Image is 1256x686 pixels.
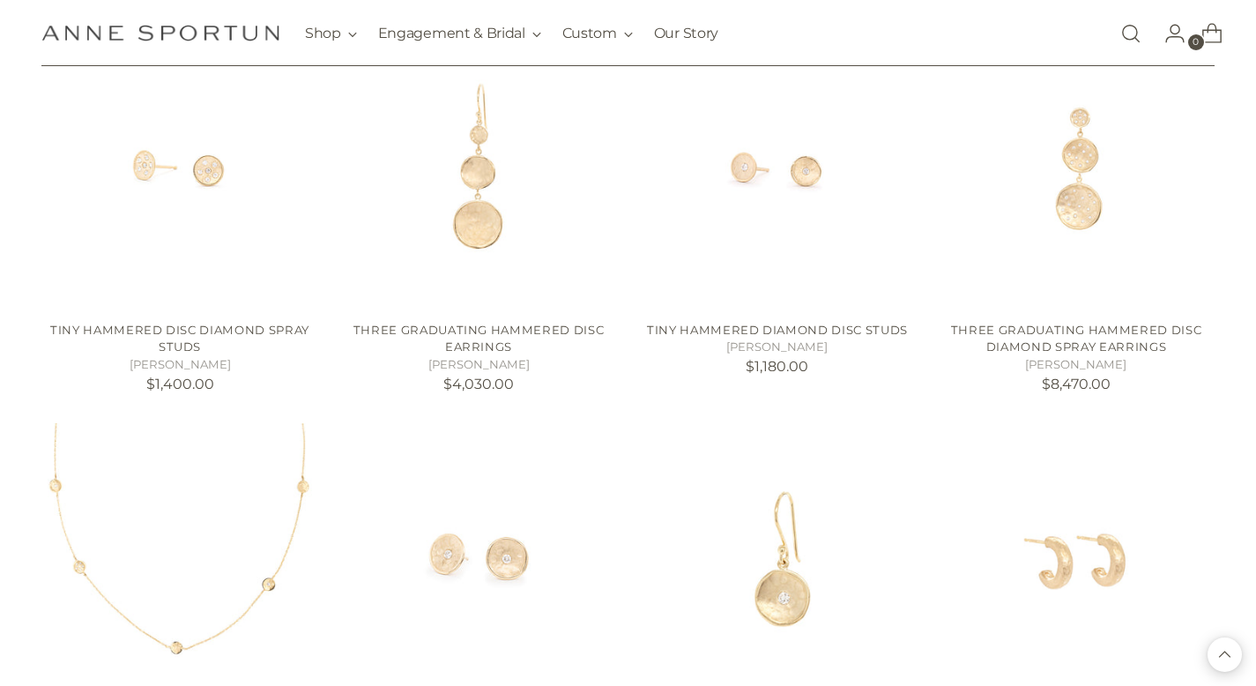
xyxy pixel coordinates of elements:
h5: [PERSON_NAME] [41,356,318,374]
h5: [PERSON_NAME] [938,356,1215,374]
a: Open cart modal [1187,16,1223,51]
a: Anne Sportun Fine Jewellery [41,25,279,41]
button: Custom [562,14,633,53]
a: Open search modal [1113,16,1148,51]
a: Three Graduating Hammered Disc Diamond Spray Earrings [938,31,1215,308]
span: $8,470.00 [1042,376,1111,392]
h5: [PERSON_NAME] [639,339,916,356]
span: $4,030.00 [443,376,514,392]
a: Tiny Hammered Disc Diamond Spray Studs [50,323,309,354]
h5: [PERSON_NAME] [340,356,617,374]
a: Go to the account page [1150,16,1185,51]
a: Tiny Hammered Disc Diamond Spray Studs [41,31,318,308]
button: Engagement & Bridal [378,14,541,53]
a: Tiny Hammered Diamond Disc Studs [639,31,916,308]
span: 0 [1188,34,1204,50]
button: Back to top [1208,638,1242,672]
a: Our Story [654,14,718,53]
a: Three Graduating Hammered Disc Diamond Spray Earrings [951,323,1202,354]
a: Three Graduating Hammered Disc Earrings [353,323,605,354]
a: Tiny Hammered Diamond Disc Studs [647,323,908,337]
span: $1,400.00 [146,376,214,392]
button: Shop [305,14,357,53]
span: $1,180.00 [746,358,808,375]
a: Three Graduating Hammered Disc Earrings [340,31,617,308]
